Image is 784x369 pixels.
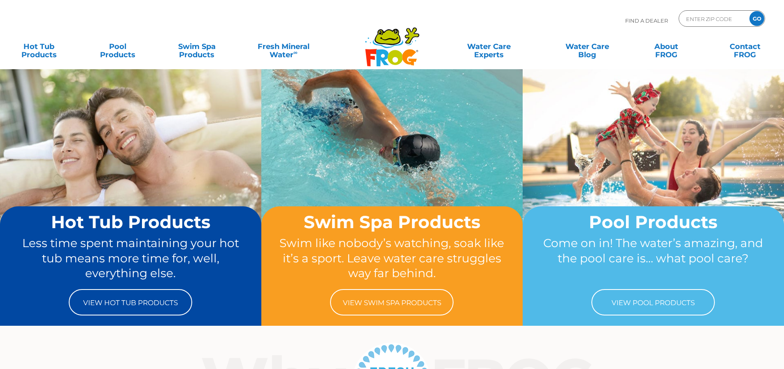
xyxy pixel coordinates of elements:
h2: Swim Spa Products [277,213,507,231]
h2: Hot Tub Products [16,213,246,231]
a: Swim SpaProducts [166,38,228,55]
a: Water CareBlog [556,38,618,55]
a: Fresh MineralWater∞ [245,38,322,55]
a: View Hot Tub Products [69,289,192,315]
p: Find A Dealer [625,10,668,31]
h2: Pool Products [538,213,768,231]
input: GO [749,11,764,26]
img: Frog Products Logo [361,16,424,67]
a: ContactFROG [714,38,776,55]
a: AboutFROG [635,38,697,55]
a: View Swim Spa Products [330,289,454,315]
p: Come on in! The water’s amazing, and the pool care is… what pool care? [538,236,768,281]
img: home-banner-swim-spa-short [261,69,523,264]
a: Water CareExperts [439,38,539,55]
p: Swim like nobody’s watching, soak like it’s a sport. Leave water care struggles way far behind. [277,236,507,281]
a: View Pool Products [591,289,715,315]
a: PoolProducts [87,38,149,55]
a: Hot TubProducts [8,38,70,55]
sup: ∞ [293,49,298,56]
img: home-banner-pool-short [523,69,784,264]
p: Less time spent maintaining your hot tub means more time for, well, everything else. [16,236,246,281]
